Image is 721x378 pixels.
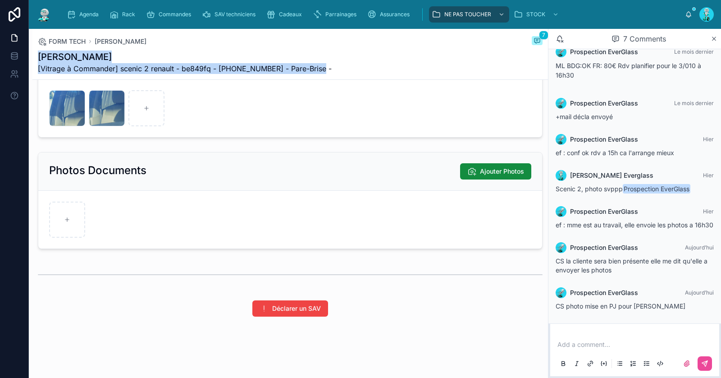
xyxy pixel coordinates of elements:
a: FORM TECH [38,37,86,46]
span: [PERSON_NAME] Everglass [570,171,653,180]
h1: [PERSON_NAME] [38,51,332,63]
span: Hier [703,172,714,179]
span: Le mois dernier [674,48,714,55]
span: Parrainages [325,11,356,18]
span: Prospection EverGlass [570,207,638,216]
span: STOCK [526,11,545,18]
span: Hier [703,208,714,215]
h2: Photos Documents [49,163,146,178]
img: App logo [36,7,52,22]
button: 7 [532,36,543,47]
span: ef : mme est au travail, elle envoie les photos a 16h30 [556,221,713,229]
span: Ajouter Photos [480,167,524,176]
span: SAV techniciens [214,11,256,18]
a: NE PAS TOUCHER [429,6,509,23]
a: Assurances [365,6,416,23]
span: Déclarer un SAV [272,304,321,313]
span: Le mois dernier [674,100,714,106]
span: ef : conf ok rdv a 15h ca l'arrange mieux [556,149,674,157]
span: CS photo mise en PJ pour [PERSON_NAME] [556,302,685,310]
span: Cadeaux [279,11,302,18]
a: Cadeaux [264,6,308,23]
span: [Vitrage à Commander] scenic 2 renault - be849fq - [PHONE_NUMBER] - Pare-Brise - [38,63,332,74]
a: STOCK [511,6,563,23]
span: +mail décla envoyé [556,113,613,120]
a: Commandes [143,6,197,23]
a: Parrainages [310,6,363,23]
button: Ajouter Photos [460,163,531,180]
a: [PERSON_NAME] [95,37,146,46]
span: Prospection EverGlass [570,288,638,297]
span: Prospection EverGlass [570,99,638,108]
span: Prospection EverGlass [570,135,638,144]
span: FORM TECH [49,37,86,46]
span: Prospection EverGlass [623,184,690,194]
a: Rack [107,6,141,23]
button: Déclarer un SAV [252,300,328,317]
span: Agenda [79,11,99,18]
span: Hier [703,136,714,143]
span: Prospection EverGlass [570,243,638,252]
span: Prospection EverGlass [570,47,638,56]
span: 7 Comments [623,33,666,44]
span: Aujourd’hui [685,244,714,251]
span: NE PAS TOUCHER [444,11,491,18]
p: ML BDG:OK FR: 80€ Rdv planifier pour le 3/010 à 16h30 [556,61,714,80]
span: 7 [539,31,548,40]
a: Agenda [64,6,105,23]
a: SAV techniciens [199,6,262,23]
span: Rack [122,11,135,18]
span: Scenic 2, photo svppp [556,185,691,193]
span: Aujourd’hui [685,289,714,296]
span: Assurances [380,11,410,18]
div: scrollable content [59,5,685,24]
span: CS la cliente sera bien présente elle me dit qu'elle a envoyer les photos [556,257,707,274]
span: Commandes [159,11,191,18]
